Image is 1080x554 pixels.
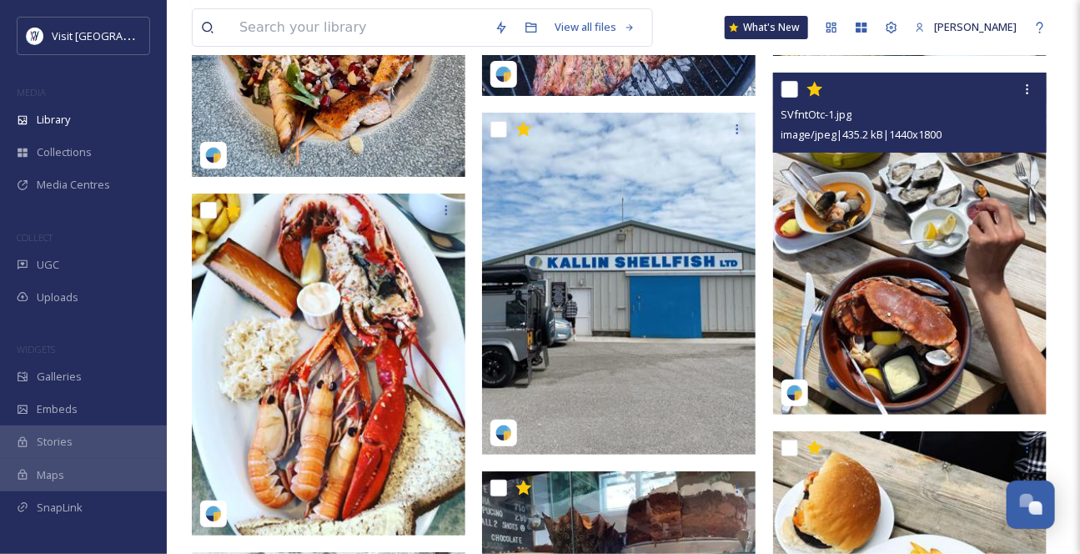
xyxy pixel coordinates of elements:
[781,107,852,122] span: SVfntOtc-1.jpg
[773,73,1047,415] img: SVfntOtc-1.jpg
[37,177,110,193] span: Media Centres
[482,113,756,455] img: SVfntOtc-8.jpg
[37,257,59,273] span: UGC
[37,290,78,305] span: Uploads
[231,9,486,46] input: Search your library
[725,16,808,39] a: What's New
[907,11,1025,43] a: [PERSON_NAME]
[205,506,222,522] img: snapsea-logo.png
[205,147,222,164] img: snapsea-logo.png
[52,28,181,43] span: Visit [GEOGRAPHIC_DATA]
[1007,481,1055,529] button: Open Chat
[37,467,64,483] span: Maps
[546,11,644,43] a: View all files
[786,385,803,401] img: snapsea-logo.png
[37,434,73,450] span: Stories
[37,144,92,160] span: Collections
[17,86,46,98] span: MEDIA
[934,19,1017,34] span: [PERSON_NAME]
[37,369,82,385] span: Galleries
[37,500,83,516] span: SnapLink
[17,343,55,355] span: WIDGETS
[192,194,465,536] img: yYViMxt2-0.jpg
[37,401,78,417] span: Embeds
[495,66,512,83] img: snapsea-logo.png
[37,112,70,128] span: Library
[495,425,512,441] img: snapsea-logo.png
[781,127,942,142] span: image/jpeg | 435.2 kB | 1440 x 1800
[17,231,53,244] span: COLLECT
[27,28,43,44] img: Untitled%20design%20%2897%29.png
